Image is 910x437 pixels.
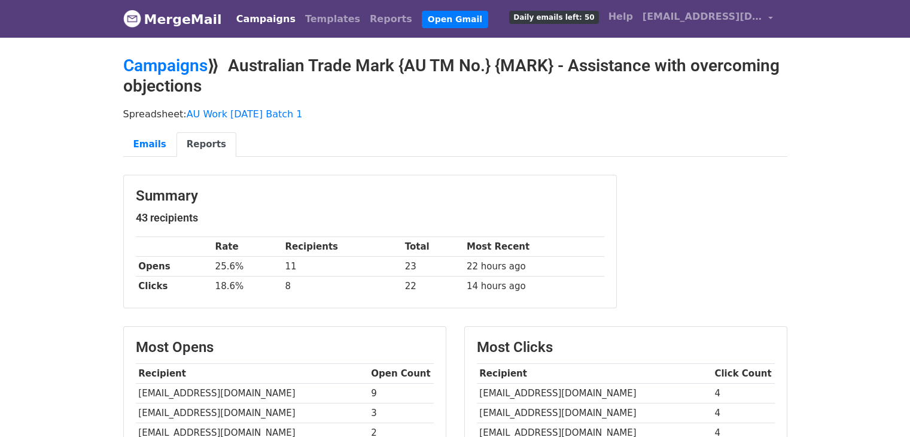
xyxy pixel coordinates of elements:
th: Open Count [369,364,434,384]
th: Rate [212,237,282,257]
th: Opens [136,257,212,277]
td: [EMAIL_ADDRESS][DOMAIN_NAME] [477,384,712,403]
a: Open Gmail [422,11,488,28]
td: 4 [712,384,775,403]
th: Recipient [477,364,712,384]
td: 25.6% [212,257,282,277]
a: Reports [365,7,417,31]
a: Templates [300,7,365,31]
td: 22 hours ago [464,257,604,277]
td: [EMAIL_ADDRESS][DOMAIN_NAME] [477,403,712,423]
a: Daily emails left: 50 [504,5,603,29]
td: 9 [369,384,434,403]
th: Most Recent [464,237,604,257]
h3: Most Clicks [477,339,775,356]
td: 11 [282,257,402,277]
a: Campaigns [123,56,208,75]
td: 23 [402,257,464,277]
td: 8 [282,277,402,296]
img: MergeMail logo [123,10,141,28]
a: Emails [123,132,176,157]
td: 3 [369,403,434,423]
td: 22 [402,277,464,296]
th: Total [402,237,464,257]
h5: 43 recipients [136,211,604,224]
td: [EMAIL_ADDRESS][DOMAIN_NAME] [136,403,369,423]
a: Reports [176,132,236,157]
td: [EMAIL_ADDRESS][DOMAIN_NAME] [136,384,369,403]
th: Clicks [136,277,212,296]
h3: Most Opens [136,339,434,356]
a: AU Work [DATE] Batch 1 [187,108,303,120]
th: Click Count [712,364,775,384]
a: [EMAIL_ADDRESS][DOMAIN_NAME] [638,5,778,33]
td: 4 [712,403,775,423]
td: 18.6% [212,277,282,296]
a: Help [604,5,638,29]
span: [EMAIL_ADDRESS][DOMAIN_NAME] [643,10,762,24]
a: MergeMail [123,7,222,32]
h2: ⟫ Australian Trade Mark {AU TM No.} {MARK} - Assistance with overcoming objections [123,56,787,96]
h3: Summary [136,187,604,205]
span: Daily emails left: 50 [509,11,598,24]
td: 14 hours ago [464,277,604,296]
p: Spreadsheet: [123,108,787,120]
th: Recipients [282,237,402,257]
a: Campaigns [232,7,300,31]
th: Recipient [136,364,369,384]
